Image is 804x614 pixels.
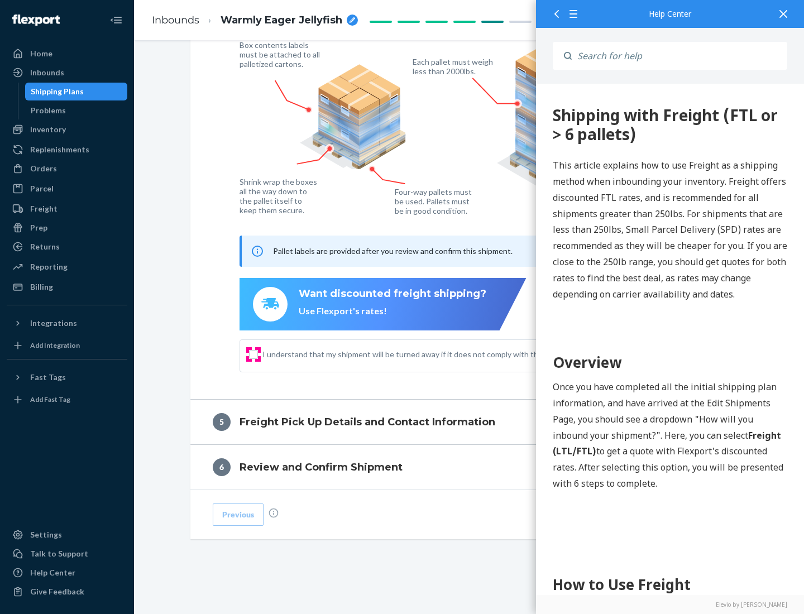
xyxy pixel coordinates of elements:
[17,295,251,408] p: Once you have completed all the initial shipping plan information, and have arrived at the Edit S...
[190,400,749,444] button: 5Freight Pick Up Details and Contact Information
[30,183,54,194] div: Parcel
[7,64,127,81] a: Inbounds
[7,258,127,276] a: Reporting
[30,340,80,350] div: Add Integration
[262,349,690,360] span: I understand that my shipment will be turned away if it does not comply with the above guidelines.
[143,4,367,37] ol: breadcrumbs
[213,458,231,476] div: 6
[30,548,88,559] div: Talk to Support
[7,545,127,563] a: Talk to Support
[249,350,258,359] input: I understand that my shipment will be turned away if it does not comply with the above guidelines.
[30,395,70,404] div: Add Fast Tag
[240,415,495,429] h4: Freight Pick Up Details and Contact Information
[299,305,486,318] div: Use Flexport's rates!
[30,586,84,597] div: Give Feedback
[30,144,89,155] div: Replenishments
[395,187,472,215] figcaption: Four-way pallets must be used. Pallets must be in good condition.
[299,287,486,301] div: Want discounted freight shipping?
[213,413,231,431] div: 5
[30,203,58,214] div: Freight
[17,22,251,60] div: 360 Shipping with Freight (FTL or > 6 pallets)
[30,222,47,233] div: Prep
[30,318,77,329] div: Integrations
[7,219,127,237] a: Prep
[7,368,127,386] button: Fast Tags
[221,13,342,28] span: Warmly Eager Jellyfish
[30,48,52,59] div: Home
[190,445,749,490] button: 6Review and Confirm Shipment
[17,490,251,512] h1: How to Use Freight
[7,391,127,409] a: Add Fast Tag
[553,10,787,18] div: Help Center
[25,102,128,119] a: Problems
[7,141,127,159] a: Replenishments
[12,15,60,26] img: Flexport logo
[7,180,127,198] a: Parcel
[572,42,787,70] input: Search
[17,74,251,218] p: This article explains how to use Freight as a shipping method when inbounding your inventory. Fre...
[7,200,127,218] a: Freight
[17,523,251,543] h2: Step 1: Boxes and Labels
[31,86,84,97] div: Shipping Plans
[7,337,127,354] a: Add Integration
[30,261,68,272] div: Reporting
[30,281,53,292] div: Billing
[30,241,60,252] div: Returns
[30,67,64,78] div: Inbounds
[273,246,513,256] span: Pallet labels are provided after you review and confirm this shipment.
[7,314,127,332] button: Integrations
[7,583,127,601] button: Give Feedback
[7,278,127,296] a: Billing
[7,526,127,544] a: Settings
[7,238,127,256] a: Returns
[213,503,264,526] button: Previous
[413,57,496,76] figcaption: Each pallet must weigh less than 2000lbs.
[17,268,251,290] h1: Overview
[240,40,323,69] figcaption: Box contents labels must be attached to all palletized cartons.
[30,567,75,578] div: Help Center
[30,163,57,174] div: Orders
[31,105,66,116] div: Problems
[7,121,127,138] a: Inventory
[30,124,66,135] div: Inventory
[240,177,319,215] figcaption: Shrink wrap the boxes all the way down to the pallet itself to keep them secure.
[7,564,127,582] a: Help Center
[7,160,127,178] a: Orders
[553,601,787,608] a: Elevio by [PERSON_NAME]
[240,460,403,474] h4: Review and Confirm Shipment
[105,9,127,31] button: Close Navigation
[25,83,128,100] a: Shipping Plans
[152,14,199,26] a: Inbounds
[30,372,66,383] div: Fast Tags
[7,45,127,63] a: Home
[30,529,62,540] div: Settings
